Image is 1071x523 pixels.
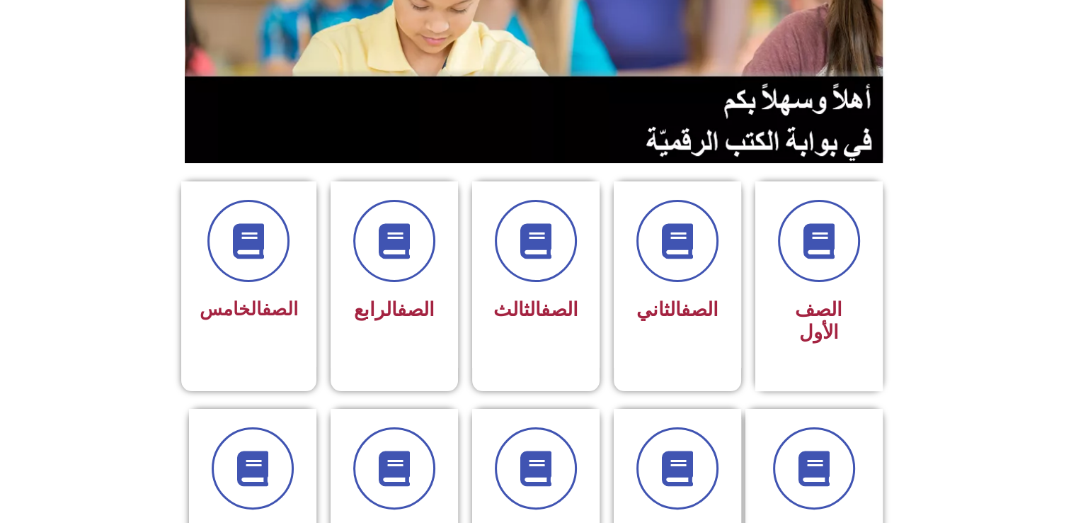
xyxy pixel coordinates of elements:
[541,298,578,321] a: الصف
[493,298,578,321] span: الثالث
[200,298,298,320] span: الخامس
[795,298,842,344] span: الصف الأول
[397,298,435,321] a: الصف
[354,298,435,321] span: الرابع
[262,298,298,320] a: الصف
[681,298,718,321] a: الصف
[636,298,718,321] span: الثاني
